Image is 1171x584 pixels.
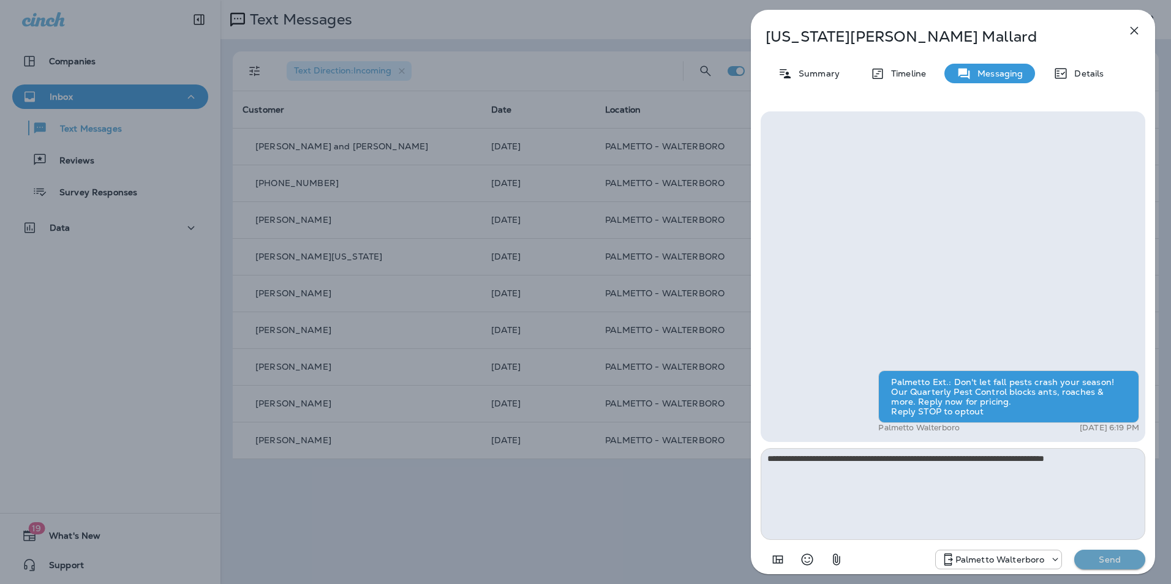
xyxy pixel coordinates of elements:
p: Details [1068,69,1104,78]
p: Palmetto Walterboro [878,423,960,433]
p: [US_STATE][PERSON_NAME] Mallard [766,28,1100,45]
p: [DATE] 6:19 PM [1080,423,1139,433]
p: Messaging [971,69,1023,78]
p: Send [1084,554,1135,565]
div: +1 (843) 549-4955 [936,552,1062,567]
p: Summary [793,69,840,78]
button: Add in a premade template [766,547,790,572]
button: Select an emoji [795,547,819,572]
button: Send [1074,550,1145,569]
p: Palmetto Walterboro [955,555,1045,564]
p: Timeline [885,69,926,78]
div: Palmetto Ext.: Don't let fall pests crash your season! Our Quarterly Pest Control blocks ants, ro... [878,370,1139,423]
